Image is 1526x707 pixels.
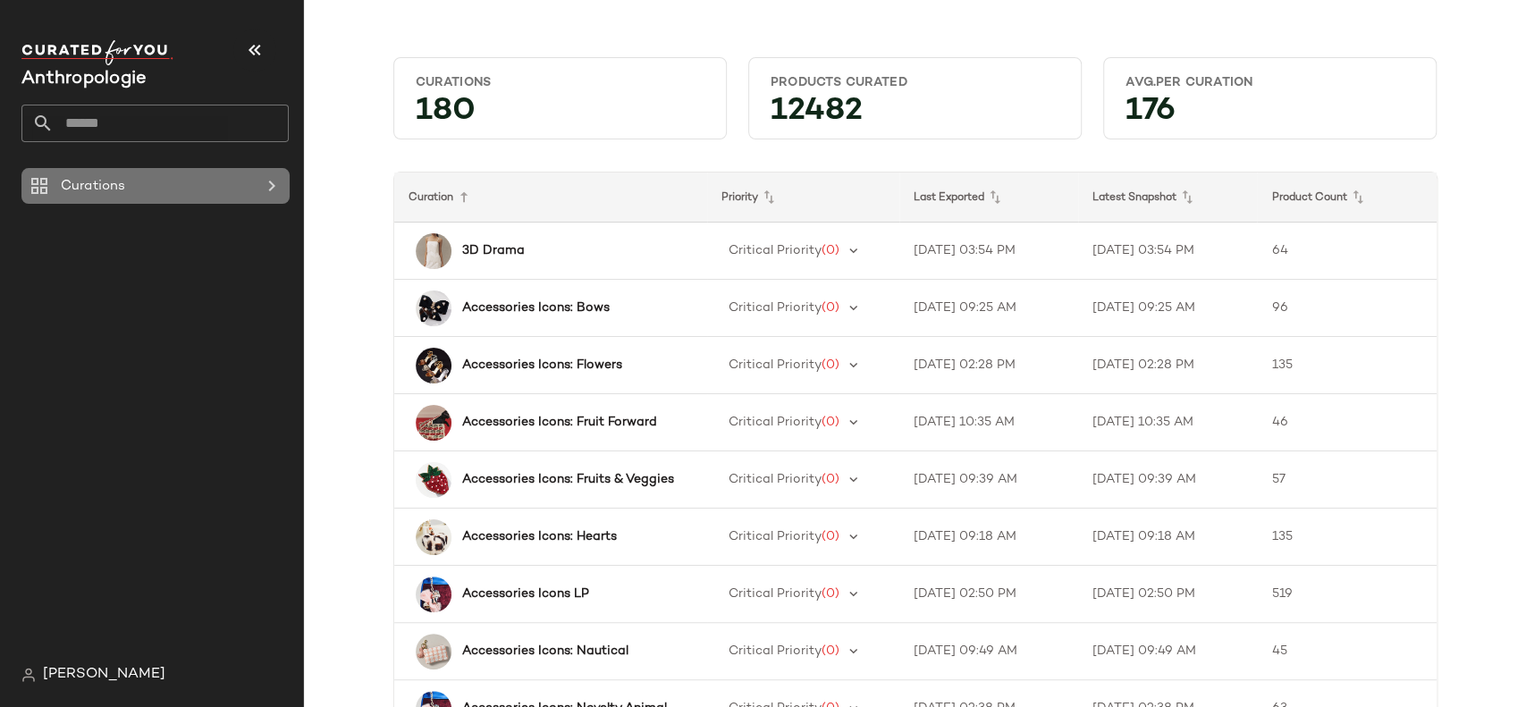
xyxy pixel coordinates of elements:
span: (0) [822,358,839,372]
img: 100777614_010_b [416,233,451,269]
span: Critical Priority [729,473,822,486]
img: 105269385_001_b [416,290,451,326]
th: Latest Snapshot [1078,173,1257,223]
td: [DATE] 02:50 PM [1078,566,1257,623]
div: Products Curated [771,74,1059,91]
img: 102913290_007_b14 [416,348,451,383]
td: 135 [1257,509,1436,566]
img: 103040366_012_b14 [416,405,451,441]
td: 96 [1257,280,1436,337]
th: Priority [707,173,899,223]
span: (0) [822,644,839,658]
img: 104449954_015_b [416,519,451,555]
td: [DATE] 09:25 AM [899,280,1078,337]
div: Avg.per Curation [1126,74,1414,91]
img: 102079928_068_b [416,634,451,669]
b: Accessories Icons: Fruits & Veggies [462,470,674,489]
td: 57 [1257,451,1436,509]
td: [DATE] 02:28 PM [1078,337,1257,394]
td: 45 [1257,623,1436,680]
span: Critical Priority [729,358,822,372]
td: [DATE] 03:54 PM [1078,223,1257,280]
b: Accessories Icons LP [462,585,589,603]
td: [DATE] 09:39 AM [1078,451,1257,509]
span: Curations [61,176,125,197]
td: 519 [1257,566,1436,623]
td: [DATE] 09:49 AM [899,623,1078,680]
b: Accessories Icons: Hearts [462,527,617,546]
div: 12482 [756,98,1074,131]
img: 104969670_262_b [416,462,451,498]
td: 135 [1257,337,1436,394]
span: Critical Priority [729,416,822,429]
div: 180 [401,98,719,131]
td: [DATE] 10:35 AM [1078,394,1257,451]
td: [DATE] 10:35 AM [899,394,1078,451]
b: Accessories Icons: Flowers [462,356,622,375]
td: [DATE] 09:49 AM [1078,623,1257,680]
b: Accessories Icons: Nautical [462,642,628,661]
span: (0) [822,416,839,429]
th: Last Exported [899,173,1078,223]
b: Accessories Icons: Bows [462,299,610,317]
img: svg%3e [21,668,36,682]
b: 3D Drama [462,241,525,260]
td: [DATE] 09:39 AM [899,451,1078,509]
td: [DATE] 03:54 PM [899,223,1078,280]
span: (0) [822,587,839,601]
img: 104835582_066_b [416,577,451,612]
td: [DATE] 02:50 PM [899,566,1078,623]
span: (0) [822,244,839,257]
td: [DATE] 02:28 PM [899,337,1078,394]
span: (0) [822,301,839,315]
div: Curations [416,74,704,91]
span: (0) [822,530,839,543]
span: Current Company Name [21,70,147,88]
span: Critical Priority [729,244,822,257]
td: [DATE] 09:25 AM [1078,280,1257,337]
td: 46 [1257,394,1436,451]
b: Accessories Icons: Fruit Forward [462,413,657,432]
span: [PERSON_NAME] [43,664,165,686]
span: Critical Priority [729,587,822,601]
span: (0) [822,473,839,486]
div: 176 [1111,98,1429,131]
img: cfy_white_logo.C9jOOHJF.svg [21,40,173,65]
td: 64 [1257,223,1436,280]
span: Critical Priority [729,530,822,543]
th: Product Count [1257,173,1436,223]
span: Critical Priority [729,301,822,315]
td: [DATE] 09:18 AM [899,509,1078,566]
th: Curation [394,173,707,223]
td: [DATE] 09:18 AM [1078,509,1257,566]
span: Critical Priority [729,644,822,658]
